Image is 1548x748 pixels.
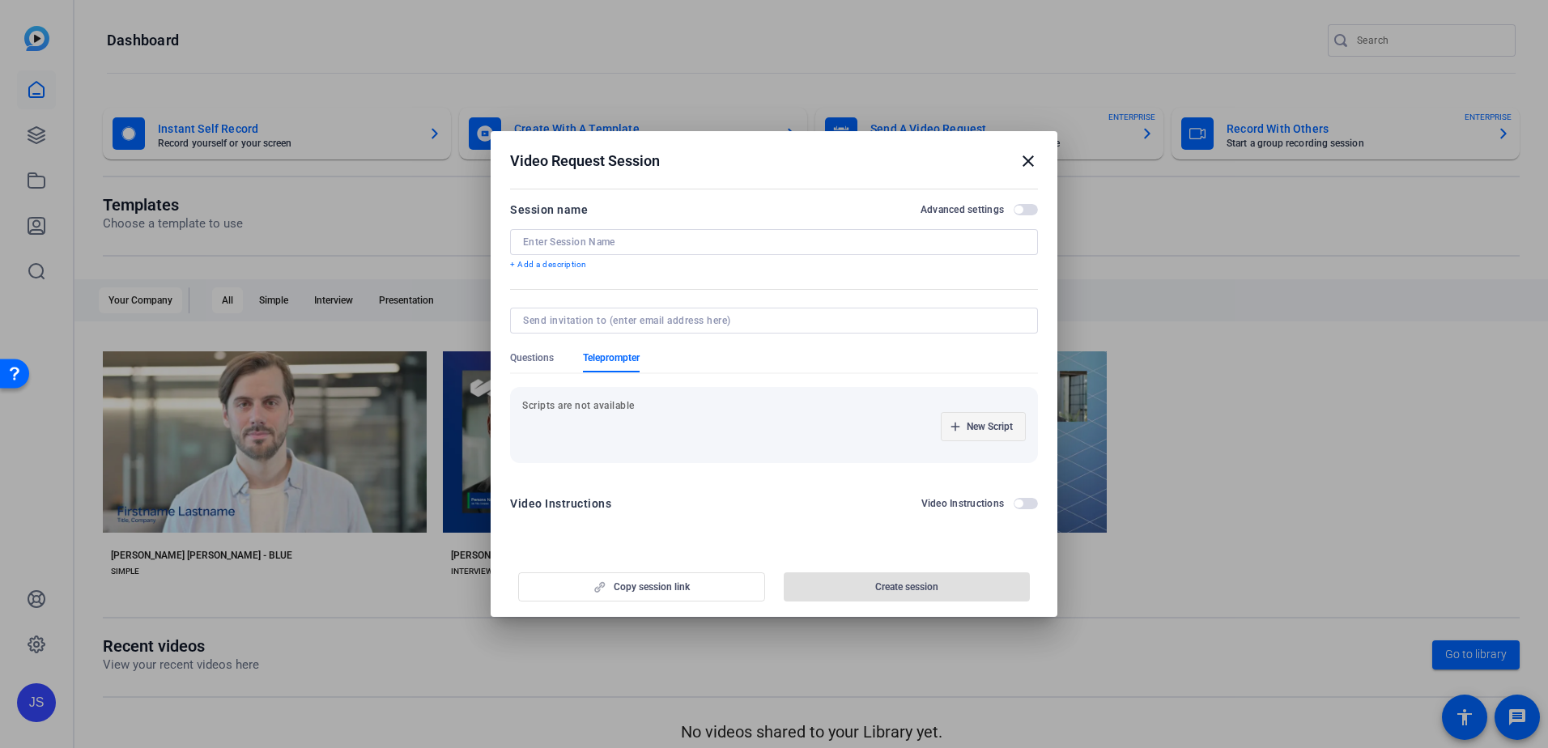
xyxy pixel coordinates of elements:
p: Scripts are not available [522,399,1026,412]
mat-icon: close [1019,151,1038,171]
input: Enter Session Name [523,236,1025,249]
div: Session name [510,200,588,219]
span: Teleprompter [583,351,640,364]
button: New Script [941,412,1026,441]
input: Send invitation to (enter email address here) [523,314,1019,327]
div: Video Instructions [510,494,611,513]
h2: Advanced settings [921,203,1004,216]
h2: Video Instructions [921,497,1005,510]
p: + Add a description [510,258,1038,271]
div: Video Request Session [510,151,1038,171]
span: New Script [967,420,1013,433]
span: Questions [510,351,554,364]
